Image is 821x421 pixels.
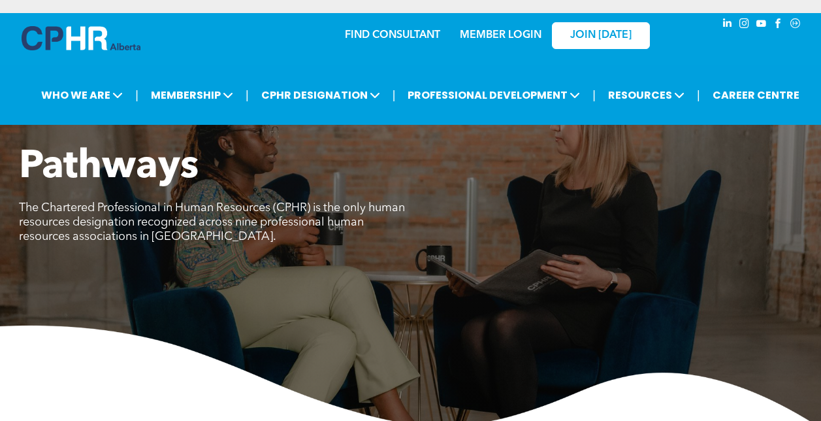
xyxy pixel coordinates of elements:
[345,30,440,41] a: FIND CONSULTANT
[22,26,140,50] img: A blue and white logo for cp alberta
[771,16,786,34] a: facebook
[460,30,541,41] a: MEMBER LOGIN
[37,83,127,107] span: WHO WE ARE
[404,83,584,107] span: PROFESSIONAL DEVELOPMENT
[754,16,769,34] a: youtube
[246,82,249,109] li: |
[19,202,405,243] span: The Chartered Professional in Human Resources (CPHR) is the only human resources designation reco...
[147,83,237,107] span: MEMBERSHIP
[720,16,735,34] a: linkedin
[19,148,199,187] span: Pathways
[393,82,396,109] li: |
[257,83,384,107] span: CPHR DESIGNATION
[552,22,650,49] a: JOIN [DATE]
[135,82,138,109] li: |
[737,16,752,34] a: instagram
[788,16,803,34] a: Social network
[709,83,803,107] a: CAREER CENTRE
[697,82,700,109] li: |
[604,83,688,107] span: RESOURCES
[570,29,632,42] span: JOIN [DATE]
[592,82,596,109] li: |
